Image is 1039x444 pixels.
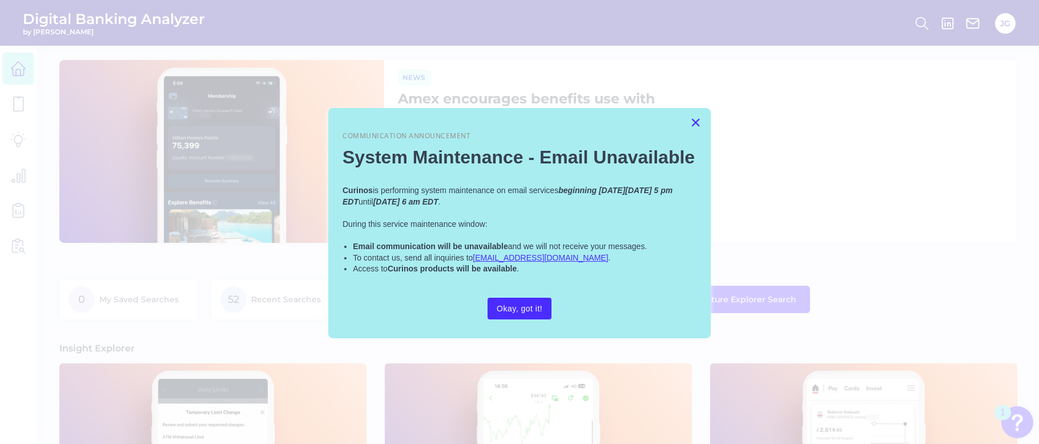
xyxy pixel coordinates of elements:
span: is performing system maintenance on email services [373,186,558,195]
span: . [609,253,611,262]
span: . [517,264,519,273]
strong: Email communication will be unavailable [353,242,508,251]
span: and we will not receive your messages. [508,242,647,251]
strong: Curinos products will be available [388,264,517,273]
span: until [359,197,373,206]
strong: Curinos [343,186,373,195]
em: beginning [DATE][DATE] 5 pm EDT [343,186,675,206]
button: Okay, got it! [488,298,551,319]
span: Access to [353,264,388,273]
button: Close [690,113,701,131]
span: . [438,197,441,206]
h2: System Maintenance - Email Unavailable [343,146,696,168]
a: [EMAIL_ADDRESS][DOMAIN_NAME] [473,253,608,262]
span: To contact us, send all inquiries to [353,253,473,262]
p: Communication Announcement [343,131,696,141]
p: During this service maintenance window: [343,219,696,230]
em: [DATE] 6 am EDT [373,197,438,206]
